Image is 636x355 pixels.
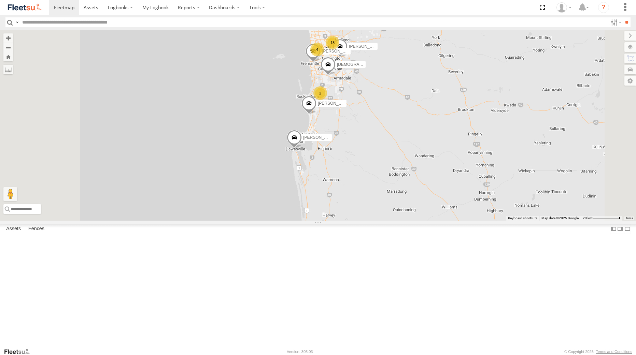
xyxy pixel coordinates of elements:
div: 18 [326,36,339,49]
div: 2 [313,86,327,100]
span: [PERSON_NAME] Forward - 1GSF604 - 0493 150 236 [349,44,449,49]
button: Drag Pegman onto the map to open Street View [3,187,17,201]
i: ? [598,2,609,13]
button: Zoom out [3,43,13,52]
label: Map Settings [624,76,636,86]
label: Hide Summary Table [624,224,631,234]
span: 20 km [583,216,592,220]
label: Dock Summary Table to the Right [617,224,624,234]
button: Zoom in [3,33,13,43]
span: [PERSON_NAME] - 1GFS603 [303,135,358,140]
span: [DEMOGRAPHIC_DATA][PERSON_NAME] - 1IFQ593 [337,62,436,67]
div: © Copyright 2025 - [564,350,632,354]
label: Search Query [14,17,20,27]
div: 4 [310,43,324,56]
span: [PERSON_NAME] -1HSK204 [317,101,371,106]
a: Terms [626,217,633,219]
label: Fences [25,224,48,234]
button: Keyboard shortcuts [508,216,537,221]
span: Map data ©2025 Google [541,216,579,220]
div: Version: 305.03 [287,350,313,354]
button: Map scale: 20 km per 78 pixels [581,216,622,221]
label: Measure [3,65,13,74]
div: Brodie Richardson [554,2,574,13]
label: Dock Summary Table to the Left [610,224,617,234]
a: Terms and Conditions [596,350,632,354]
button: Zoom Home [3,52,13,61]
label: Assets [3,224,24,234]
label: Search Filter Options [608,17,623,27]
img: fleetsu-logo-horizontal.svg [7,3,42,12]
a: Visit our Website [4,348,35,355]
